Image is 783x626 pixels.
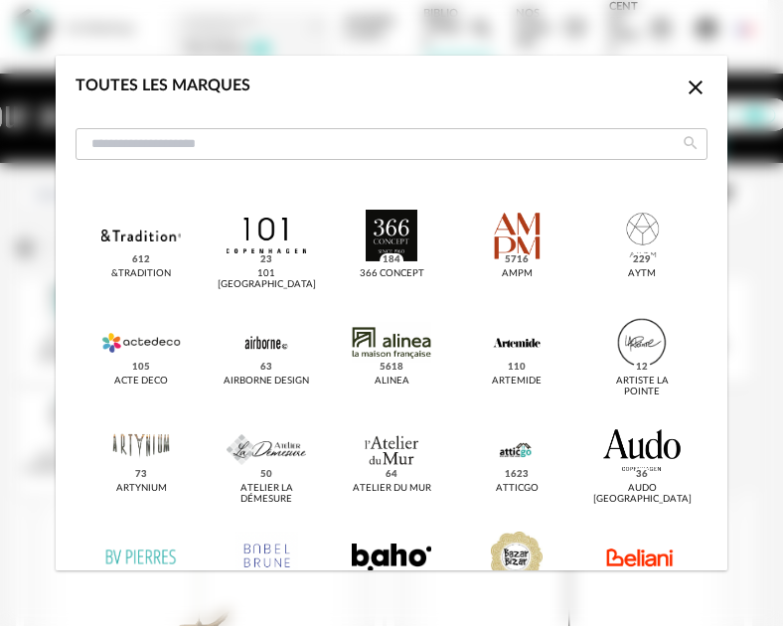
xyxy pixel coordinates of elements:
[129,253,153,267] span: 612
[630,253,654,267] span: 229
[360,268,424,280] div: 366 Concept
[502,468,532,482] span: 1623
[496,483,539,495] div: Atticgo
[593,483,692,506] div: Audo [GEOGRAPHIC_DATA]
[492,376,542,388] div: Artemide
[377,361,406,375] span: 5618
[502,253,532,267] span: 5716
[218,268,316,291] div: 101 [GEOGRAPHIC_DATA]
[598,376,686,398] div: Artiste La Pointe
[114,376,168,388] div: Acte DECO
[353,483,431,495] div: Atelier du Mur
[375,376,409,388] div: Alinea
[505,361,529,375] span: 110
[224,376,309,388] div: Airborne Design
[633,468,651,482] span: 36
[223,483,310,506] div: Atelier La Démesure
[129,361,153,375] span: 105
[257,468,275,482] span: 50
[380,253,403,267] span: 184
[684,78,707,94] span: Close icon
[111,268,171,280] div: &tradition
[502,268,533,280] div: AMPM
[383,468,400,482] span: 64
[76,76,250,96] div: Toutes les marques
[56,56,727,570] div: dialog
[257,361,275,375] span: 63
[116,483,167,495] div: Artynium
[132,468,150,482] span: 73
[628,268,656,280] div: AYTM
[257,253,275,267] span: 23
[633,361,651,375] span: 12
